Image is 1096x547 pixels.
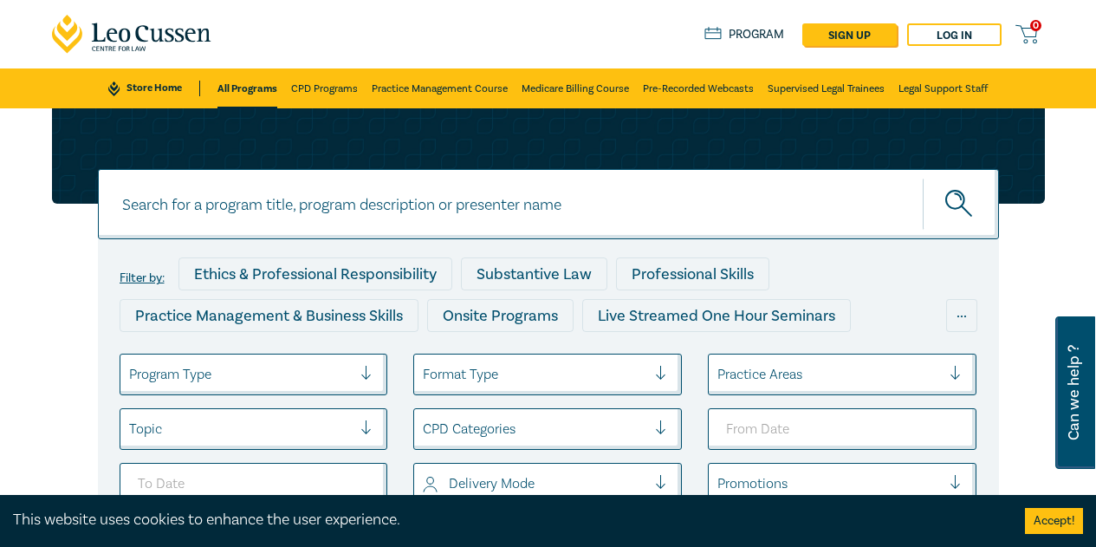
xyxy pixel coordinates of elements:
input: Search for a program title, program description or presenter name [98,169,999,239]
div: Professional Skills [616,257,769,290]
a: Legal Support Staff [898,68,988,108]
a: All Programs [217,68,277,108]
div: Live Streamed Conferences and Intensives [120,341,446,374]
div: Substantive Law [461,257,607,290]
a: CPD Programs [291,68,358,108]
input: To Date [120,463,388,505]
div: Onsite Programs [427,299,574,332]
a: Practice Management Course [372,68,508,108]
span: Can we help ? [1066,327,1082,459]
input: select [717,365,721,384]
input: select [423,420,426,439]
div: This website uses cookies to enhance the user experience. [13,509,999,531]
a: Log in [907,23,1002,46]
input: select [717,474,721,493]
div: ... [946,299,977,332]
a: Program [704,27,785,42]
a: Medicare Billing Course [522,68,629,108]
div: Live Streamed One Hour Seminars [582,299,851,332]
div: Live Streamed Practical Workshops [455,341,730,374]
button: Accept cookies [1025,508,1083,534]
a: Supervised Legal Trainees [768,68,885,108]
input: select [129,420,133,439]
span: 0 [1030,20,1041,31]
input: select [423,365,426,384]
a: sign up [802,23,897,46]
a: Store Home [108,81,199,96]
a: Pre-Recorded Webcasts [643,68,754,108]
div: Ethics & Professional Responsibility [178,257,452,290]
div: Practice Management & Business Skills [120,299,418,332]
label: Filter by: [120,271,165,285]
input: From Date [708,408,976,450]
input: select [129,365,133,384]
input: select [423,474,426,493]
